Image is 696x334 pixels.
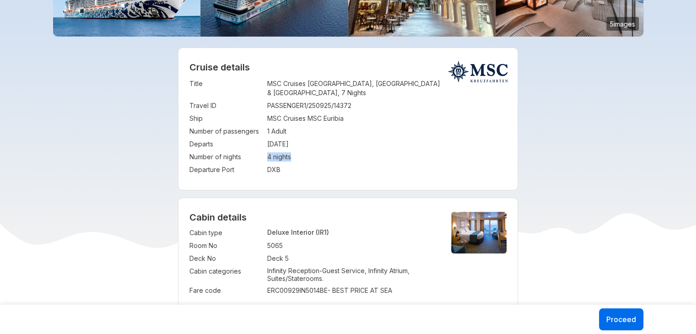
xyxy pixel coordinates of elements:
td: : [263,284,267,297]
td: : [263,125,267,138]
td: Number of passengers [189,125,263,138]
span: (IR1) [316,228,329,236]
td: : [263,77,267,99]
td: MSC Cruises [GEOGRAPHIC_DATA], [GEOGRAPHIC_DATA] & [GEOGRAPHIC_DATA], 7 Nights [267,77,507,99]
td: Room No [189,239,263,252]
td: PASSENGER1/250925/14372 [267,99,507,112]
p: Deluxe Interior [267,228,436,236]
td: Title [189,77,263,99]
button: Proceed [599,308,643,330]
td: Number of nights [189,151,263,163]
td: 5065 [267,239,436,252]
div: ERC00929IN5014BE - BEST PRICE AT SEA [267,286,436,295]
td: : [263,265,267,284]
td: : [263,99,267,112]
td: 4 nights [267,151,507,163]
td: Deck No [189,252,263,265]
td: MSC Cruises MSC Euribia [267,112,507,125]
td: Departs [189,138,263,151]
td: Deck 5 [267,252,436,265]
td: : [263,163,267,176]
td: : [263,252,267,265]
td: : [263,239,267,252]
td: : [263,151,267,163]
small: 5 images [606,17,639,31]
td: DXB [267,163,507,176]
td: 1 Adult [267,125,507,138]
td: [DATE] [267,138,507,151]
td: Travel ID [189,99,263,112]
td: Fare code [189,284,263,297]
p: Infinity Reception-Guest Service, Infinity Atrium, Suites/Staterooms. [267,267,436,282]
td: : [263,138,267,151]
td: Cabin type [189,226,263,239]
td: Departure Port [189,163,263,176]
h4: Cabin details [189,212,507,223]
td: : [263,226,267,239]
td: Cabin categories [189,265,263,284]
td: : [263,112,267,125]
h2: Cruise details [189,62,507,73]
td: Ship [189,112,263,125]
